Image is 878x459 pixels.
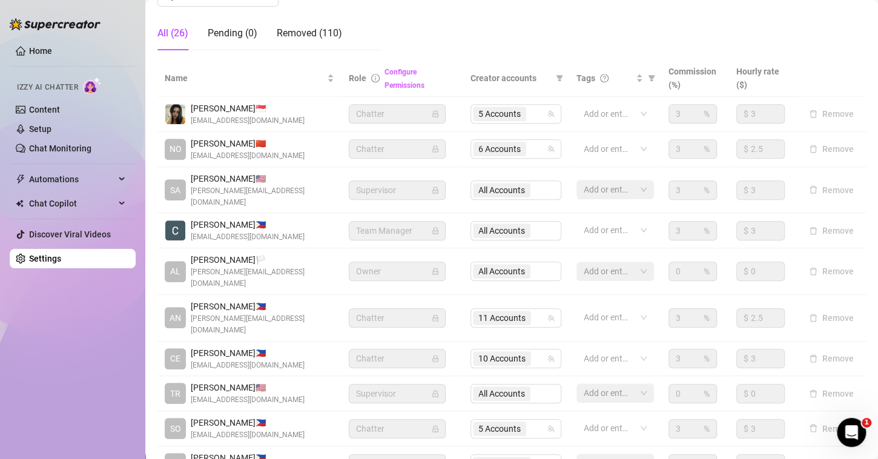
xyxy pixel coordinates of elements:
span: team [547,110,555,117]
iframe: Intercom live chat [837,418,866,447]
span: Izzy AI Chatter [17,82,78,93]
span: lock [432,145,439,153]
span: 5 Accounts [478,107,521,121]
button: Remove [804,421,859,436]
span: Chatter [356,349,438,368]
span: 11 Accounts [478,311,526,325]
span: [PERSON_NAME][EMAIL_ADDRESS][DOMAIN_NAME] [191,266,334,289]
span: [PERSON_NAME] 🇺🇸 [191,172,334,185]
span: team [547,425,555,432]
span: 5 Accounts [478,422,521,435]
span: lock [432,268,439,275]
img: Carl Belotindos [165,220,185,240]
a: Settings [29,254,61,263]
span: lock [432,425,439,432]
span: 5 Accounts [473,107,526,121]
span: lock [432,227,439,234]
a: Discover Viral Videos [29,230,111,239]
span: info-circle [371,74,380,82]
span: 10 Accounts [478,352,526,365]
th: Name [157,60,342,97]
span: question-circle [600,74,609,82]
span: Supervisor [356,181,438,199]
span: [EMAIL_ADDRESS][DOMAIN_NAME] [191,115,305,127]
span: [PERSON_NAME] 🇺🇸 [191,381,305,394]
span: Role [349,73,366,83]
img: Joy Gabrielle Palaran [165,104,185,124]
div: All (26) [157,26,188,41]
span: team [547,314,555,322]
span: [PERSON_NAME] 🇨🇳 [191,137,305,150]
th: Hourly rate ($) [729,60,797,97]
a: Configure Permissions [385,68,424,90]
img: AI Chatter [83,77,102,94]
a: Content [29,105,60,114]
span: lock [432,187,439,194]
span: Name [165,71,325,85]
span: [PERSON_NAME][EMAIL_ADDRESS][DOMAIN_NAME] [191,185,334,208]
span: CE [170,352,180,365]
span: [PERSON_NAME] 🇵🇭 [191,300,334,313]
span: Automations [29,170,115,189]
a: Home [29,46,52,56]
span: filter [645,69,658,87]
span: Chatter [356,105,438,123]
span: Chatter [356,420,438,438]
a: Setup [29,124,51,134]
span: 1 [862,418,871,428]
span: 10 Accounts [473,351,531,366]
span: Chat Copilot [29,194,115,213]
button: Remove [804,351,859,366]
img: logo-BBDzfeDw.svg [10,18,101,30]
span: TR [170,387,180,400]
span: thunderbolt [16,174,25,184]
button: Remove [804,107,859,121]
div: Pending (0) [208,26,257,41]
span: [EMAIL_ADDRESS][DOMAIN_NAME] [191,429,305,441]
button: Remove [804,264,859,279]
th: Commission (%) [661,60,729,97]
span: [PERSON_NAME] 🇵🇭 [191,218,305,231]
span: [EMAIL_ADDRESS][DOMAIN_NAME] [191,150,305,162]
span: team [547,355,555,362]
span: SA [170,183,180,197]
button: Remove [804,386,859,401]
span: SO [170,422,181,435]
img: Chat Copilot [16,199,24,208]
span: Owner [356,262,438,280]
button: Remove [804,223,859,238]
span: [PERSON_NAME] 🇵🇭 [191,416,305,429]
span: Chatter [356,140,438,158]
span: filter [648,74,655,82]
span: Supervisor [356,385,438,403]
span: filter [556,74,563,82]
span: [PERSON_NAME] 🇸🇬 [191,102,305,115]
span: lock [432,390,439,397]
span: Creator accounts [470,71,551,85]
span: 5 Accounts [473,421,526,436]
span: [EMAIL_ADDRESS][DOMAIN_NAME] [191,360,305,371]
span: lock [432,314,439,322]
span: AL [170,265,180,278]
span: filter [553,69,566,87]
span: lock [432,110,439,117]
span: lock [432,355,439,362]
span: NO [170,142,182,156]
button: Remove [804,142,859,156]
span: Chatter [356,309,438,327]
span: team [547,145,555,153]
span: 11 Accounts [473,311,531,325]
span: [EMAIL_ADDRESS][DOMAIN_NAME] [191,231,305,243]
span: [EMAIL_ADDRESS][DOMAIN_NAME] [191,394,305,406]
div: Removed (110) [277,26,342,41]
span: [PERSON_NAME] 🇵🇭 [191,346,305,360]
span: AN [170,311,181,325]
a: Chat Monitoring [29,144,91,153]
span: 6 Accounts [473,142,526,156]
button: Remove [804,183,859,197]
span: 6 Accounts [478,142,521,156]
span: Team Manager [356,222,438,240]
button: Remove [804,311,859,325]
span: [PERSON_NAME] 🏳️ [191,253,334,266]
span: [PERSON_NAME][EMAIL_ADDRESS][DOMAIN_NAME] [191,313,334,336]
